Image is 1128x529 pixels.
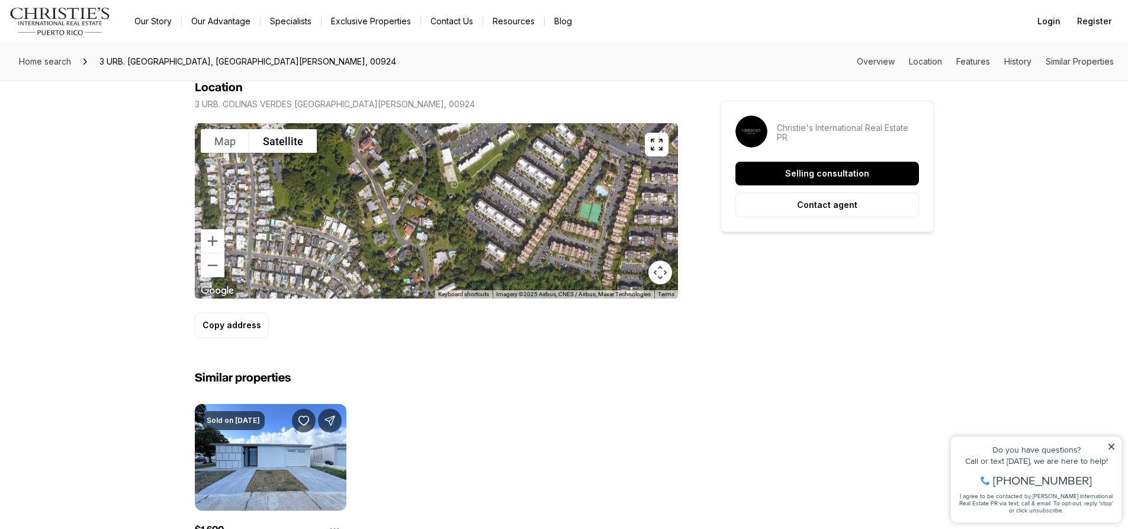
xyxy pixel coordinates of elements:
[198,283,237,299] a: Open this area in Google Maps (opens a new window)
[496,291,651,297] span: Imagery ©2025 Airbus, CNES / Airbus, Maxar Technologies
[956,56,990,66] a: Skip to: Features
[857,57,1114,66] nav: Page section menu
[207,416,260,425] p: Sold on [DATE]
[19,56,71,66] span: Home search
[261,13,321,30] a: Specialists
[1070,9,1119,33] button: Register
[1046,56,1114,66] a: Skip to: Similar Properties
[9,7,111,36] img: logo
[322,13,420,30] a: Exclusive Properties
[195,81,243,95] h4: Location
[658,291,674,297] a: Terms (opens in new tab)
[648,261,672,284] button: Map camera controls
[182,13,260,30] a: Our Advantage
[125,13,181,30] a: Our Story
[421,13,483,30] button: Contact Us
[785,169,869,178] p: Selling consultation
[777,123,919,142] p: Christie's International Real Estate PR
[1077,17,1111,26] span: Register
[735,162,919,185] button: Selling consultation
[195,100,475,109] p: 3 URB. COLINAS VERDES [GEOGRAPHIC_DATA][PERSON_NAME], 00924
[201,229,224,253] button: Zoom in
[857,56,895,66] a: Skip to: Overview
[909,56,942,66] a: Skip to: Location
[12,38,171,46] div: Call or text [DATE], we are here to help!
[49,56,147,68] span: [PHONE_NUMBER]
[545,13,581,30] a: Blog
[203,320,261,330] p: Copy address
[1037,17,1060,26] span: Login
[292,409,316,432] button: Save Property: Calle 14 N ESPAÑA #DC 21
[14,52,76,71] a: Home search
[12,27,171,35] div: Do you have questions?
[201,254,224,277] button: Zoom out
[797,200,857,210] p: Contact agent
[15,73,169,95] span: I agree to be contacted by [PERSON_NAME] International Real Estate PR via text, call & email. To ...
[318,409,342,432] button: Share Property
[201,129,249,153] button: Show street map
[195,313,269,338] button: Copy address
[195,371,291,385] h2: Similar properties
[198,283,237,299] img: Google
[735,193,919,217] button: Contact agent
[249,129,317,153] button: Show satellite imagery
[95,52,401,71] span: 3 URB. [GEOGRAPHIC_DATA], [GEOGRAPHIC_DATA][PERSON_NAME], 00924
[483,13,544,30] a: Resources
[1004,56,1031,66] a: Skip to: History
[438,290,489,299] button: Keyboard shortcuts
[1030,9,1068,33] button: Login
